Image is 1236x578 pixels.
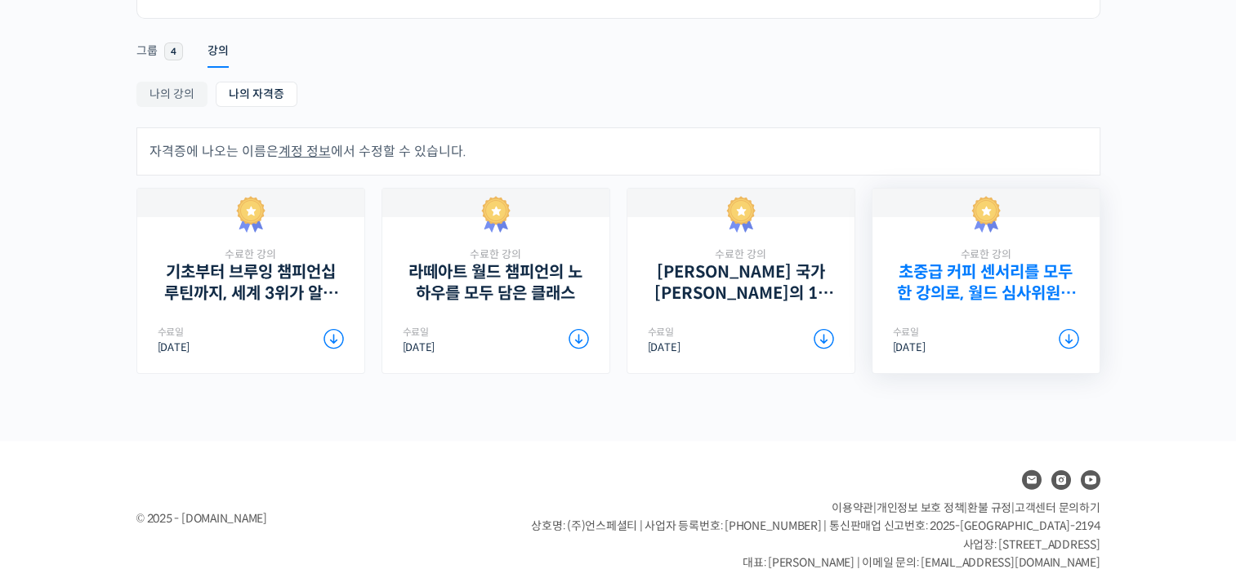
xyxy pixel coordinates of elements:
div: [DATE] [893,327,986,353]
span: 수료한 강의 [893,248,1079,262]
span: 수료일 [158,327,251,337]
div: [DATE] [158,327,251,353]
a: 환불 규정 [967,500,1011,515]
a: 대화 [108,442,211,483]
a: 강의 [207,23,229,64]
span: 고객센터 문의하기 [1015,500,1100,515]
a: 설정 [211,442,314,483]
span: 4 [164,42,183,60]
p: | | | 상호명: (주)언스페셜티 | 사업자 등록번호: [PHONE_NUMBER] | 통신판매업 신고번호: 2025-[GEOGRAPHIC_DATA]-2194 사업장: [ST... [531,499,1100,572]
a: 그룹 4 [136,23,183,64]
div: © 2025 - [DOMAIN_NAME] [136,508,491,530]
div: 그룹 [136,43,158,68]
a: 나의 강의 [136,82,207,107]
span: 수료일 [893,327,986,337]
span: 수료일 [648,327,741,337]
a: 계정 정보 [279,143,331,160]
a: 개인정보 보호 정책 [877,500,965,515]
span: 설정 [252,467,272,480]
a: 나의 자격증 [216,82,297,107]
span: 수료일 [403,327,496,337]
a: 초중급 커피 센서리를 모두 한 강의로, 월드 심사위원의 센서리 클래스 [893,262,1079,303]
a: 이용약관 [832,500,873,515]
span: 수료한 강의 [403,248,589,262]
span: 대화 [149,468,169,481]
a: [PERSON_NAME] 국가[PERSON_NAME]의 14년 노하우를 모두 담은 라떼아트 클래스 [648,262,834,303]
nav: Sub Menu [136,82,1100,111]
span: 수료한 강의 [648,248,834,262]
a: 홈 [5,442,108,483]
a: 기초부터 브루잉 챔피언십 루틴까지, 세계 3위가 알려주는 핸드드립의 모든 것 [158,262,344,303]
div: [DATE] [403,327,496,353]
span: 홈 [51,467,61,480]
div: 자격증에 나오는 이름은 에서 수정할 수 있습니다. [136,127,1100,176]
nav: Primary menu [136,23,1100,64]
div: 강의 [207,43,229,68]
span: 수료한 강의 [158,248,344,262]
div: [DATE] [648,327,741,353]
a: 라떼아트 월드 챔피언의 노하우를 모두 담은 클래스 [403,262,589,303]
